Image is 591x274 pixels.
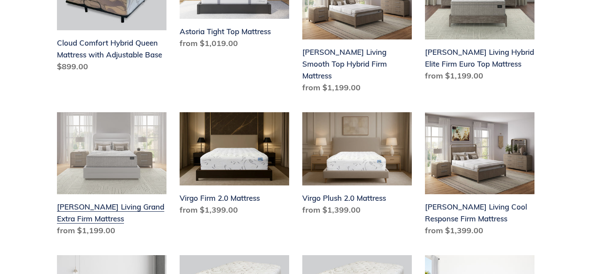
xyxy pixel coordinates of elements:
a: Scott Living Grand Extra Firm Mattress [57,112,166,240]
a: Virgo Plush 2.0 Mattress [302,112,412,219]
a: Virgo Firm 2.0 Mattress [180,112,289,219]
a: Scott Living Cool Response Firm Mattress [425,112,534,240]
